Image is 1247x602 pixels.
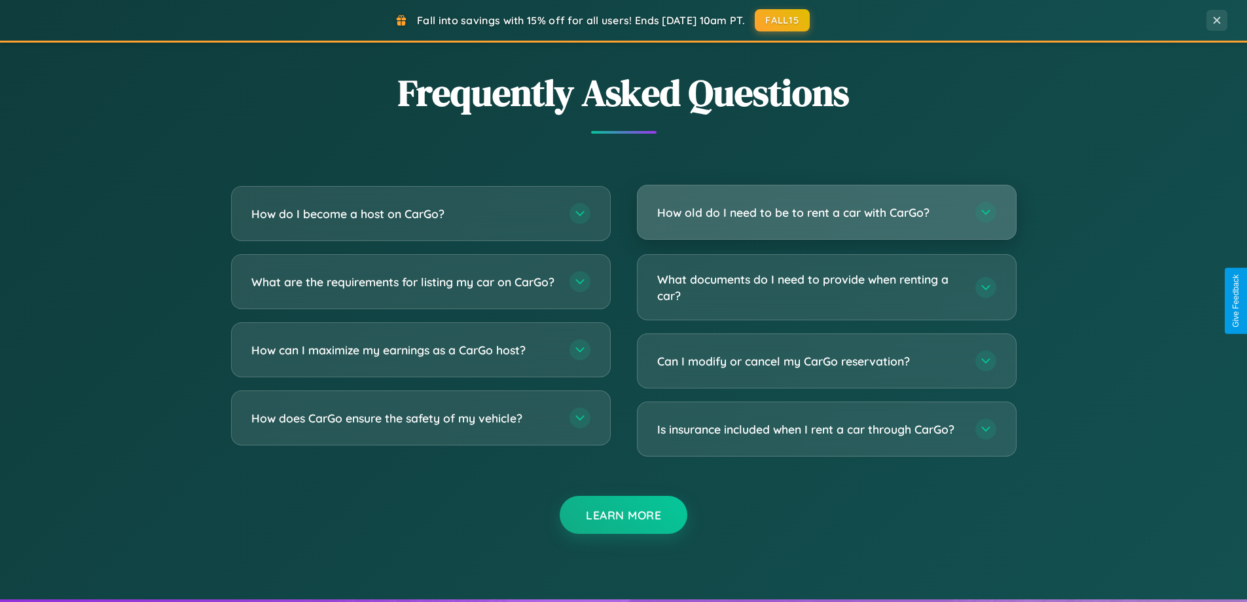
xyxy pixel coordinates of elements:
h3: How old do I need to be to rent a car with CarGo? [657,204,962,221]
h3: What are the requirements for listing my car on CarGo? [251,274,556,290]
h3: How do I become a host on CarGo? [251,206,556,222]
button: FALL15 [755,9,810,31]
h3: What documents do I need to provide when renting a car? [657,271,962,303]
div: Give Feedback [1231,274,1240,328]
h3: How does CarGo ensure the safety of my vehicle? [251,410,556,426]
h3: Is insurance included when I rent a car through CarGo? [657,421,962,438]
h3: How can I maximize my earnings as a CarGo host? [251,342,556,358]
span: Fall into savings with 15% off for all users! Ends [DATE] 10am PT. [417,14,745,27]
button: Learn More [560,496,687,534]
h2: Frequently Asked Questions [231,67,1017,118]
h3: Can I modify or cancel my CarGo reservation? [657,353,962,369]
